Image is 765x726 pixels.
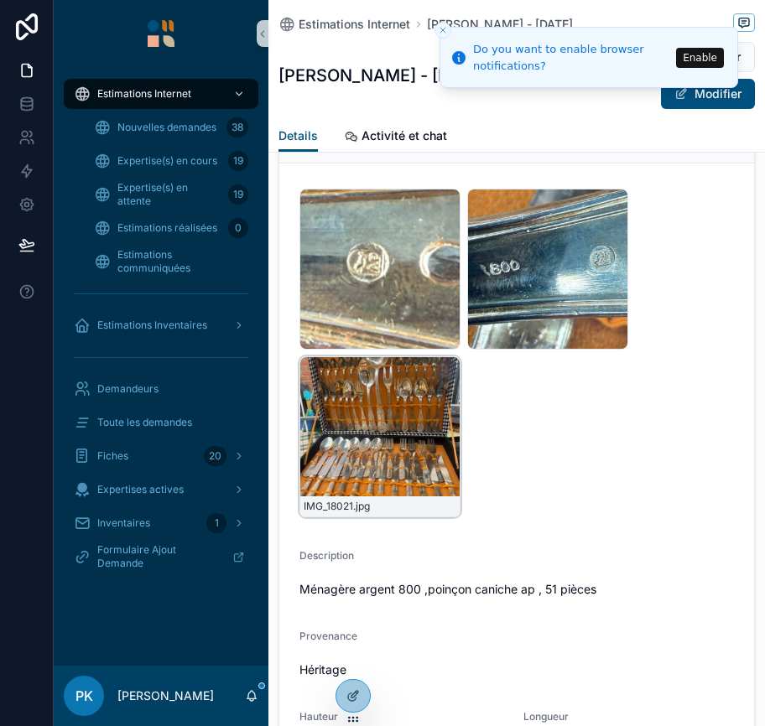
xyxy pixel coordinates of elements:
[206,513,226,533] div: 1
[228,218,248,238] div: 0
[676,48,724,68] button: Enable
[97,449,128,463] span: Fiches
[345,121,447,154] a: Activité et chat
[64,79,258,109] a: Estimations Internet
[64,310,258,340] a: Estimations Inventaires
[97,382,159,396] span: Demandeurs
[299,549,354,562] span: Description
[117,121,216,134] span: Nouvelles demandes
[64,508,258,538] a: Inventaires1
[204,446,226,466] div: 20
[226,117,248,137] div: 38
[117,221,217,235] span: Estimations réalisées
[117,248,242,275] span: Estimations communiquées
[64,374,258,404] a: Demandeurs
[97,87,191,101] span: Estimations Internet
[299,16,410,33] span: Estimations Internet
[148,20,174,47] img: App logo
[353,500,370,513] span: .jpg
[64,441,258,471] a: Fiches20
[84,146,258,176] a: Expertise(s) en cours19
[97,543,219,570] span: Formulaire Ajout Demande
[84,213,258,243] a: Estimations réalisées0
[75,686,93,706] span: PK
[278,127,318,144] span: Details
[299,710,338,723] span: Hauteur
[97,483,184,496] span: Expertises actives
[117,154,217,168] span: Expertise(s) en cours
[54,67,268,594] div: scrollable content
[362,127,447,144] span: Activité et chat
[473,41,671,74] div: Do you want to enable browser notifications?
[117,687,214,704] p: [PERSON_NAME]
[97,516,150,530] span: Inventaires
[435,22,451,39] button: Close toast
[299,630,357,642] span: Provenance
[64,542,258,572] a: Formulaire Ajout Demande
[304,500,353,513] span: IMG_18021
[117,181,221,208] span: Expertise(s) en attente
[278,16,410,33] a: Estimations Internet
[64,407,258,438] a: Toute les demandes
[228,151,248,171] div: 19
[299,581,734,598] span: Ménagère argent 800 ,poinçon caniche ap , 51 pièces
[97,416,192,429] span: Toute les demandes
[661,79,755,109] button: Modifier
[228,184,248,205] div: 19
[427,16,573,33] a: [PERSON_NAME] - [DATE]
[84,112,258,143] a: Nouvelles demandes38
[64,474,258,505] a: Expertises actives
[523,710,569,723] span: Longueur
[278,121,318,153] a: Details
[278,64,480,87] h1: [PERSON_NAME] - [DATE]
[299,661,734,678] span: Héritage
[97,319,207,332] span: Estimations Inventaires
[84,179,258,210] a: Expertise(s) en attente19
[84,246,258,277] a: Estimations communiquées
